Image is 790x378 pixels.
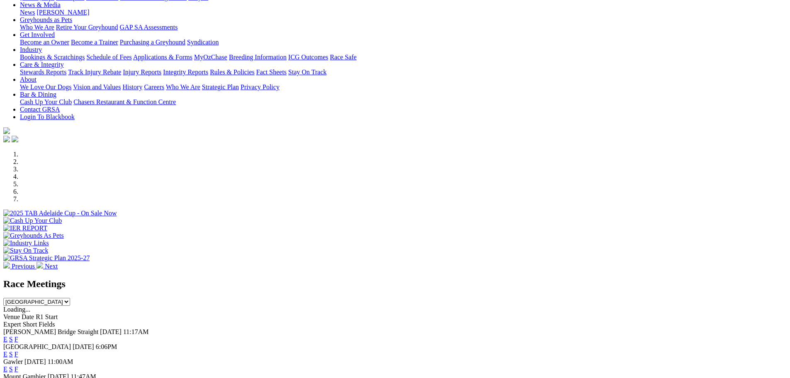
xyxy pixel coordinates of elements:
span: Gawler [3,358,23,365]
img: Stay On Track [3,247,48,254]
a: S [9,366,13,373]
span: Next [45,263,58,270]
a: Syndication [187,39,219,46]
a: Get Involved [20,31,55,38]
a: S [9,336,13,343]
span: [DATE] [73,343,94,350]
a: Privacy Policy [241,83,280,90]
a: News & Media [20,1,61,8]
a: Bookings & Scratchings [20,54,85,61]
a: Contact GRSA [20,106,60,113]
a: Strategic Plan [202,83,239,90]
a: Become an Owner [20,39,69,46]
a: Stay On Track [288,68,326,76]
div: Care & Integrity [20,68,787,76]
span: 6:06PM [96,343,117,350]
a: E [3,351,7,358]
a: Injury Reports [123,68,161,76]
img: chevron-left-pager-white.svg [3,262,10,268]
img: twitter.svg [12,136,18,142]
a: Who We Are [20,24,54,31]
img: chevron-right-pager-white.svg [36,262,43,268]
span: Expert [3,321,21,328]
a: Schedule of Fees [86,54,131,61]
img: logo-grsa-white.png [3,127,10,134]
a: GAP SA Assessments [120,24,178,31]
a: Next [36,263,58,270]
a: News [20,9,35,16]
img: Greyhounds As Pets [3,232,64,239]
a: E [3,366,7,373]
a: Purchasing a Greyhound [120,39,185,46]
span: 11:00AM [48,358,73,365]
span: [DATE] [100,328,122,335]
div: News & Media [20,9,787,16]
a: About [20,76,36,83]
span: [PERSON_NAME] Bridge Straight [3,328,98,335]
a: Previous [3,263,36,270]
a: MyOzChase [194,54,227,61]
a: Track Injury Rebate [68,68,121,76]
span: [GEOGRAPHIC_DATA] [3,343,71,350]
a: F [15,366,18,373]
div: Industry [20,54,787,61]
span: Loading... [3,306,30,313]
h2: Race Meetings [3,278,787,290]
a: Breeding Information [229,54,287,61]
a: History [122,83,142,90]
img: Industry Links [3,239,49,247]
div: Greyhounds as Pets [20,24,787,31]
a: S [9,351,13,358]
span: 11:17AM [123,328,149,335]
a: Race Safe [330,54,356,61]
span: Fields [39,321,55,328]
a: Industry [20,46,42,53]
a: ICG Outcomes [288,54,328,61]
span: Short [23,321,37,328]
img: GRSA Strategic Plan 2025-27 [3,254,90,262]
img: IER REPORT [3,224,47,232]
span: Previous [12,263,35,270]
img: facebook.svg [3,136,10,142]
img: 2025 TAB Adelaide Cup - On Sale Now [3,210,117,217]
a: Integrity Reports [163,68,208,76]
a: Greyhounds as Pets [20,16,72,23]
a: Retire Your Greyhound [56,24,118,31]
a: Stewards Reports [20,68,66,76]
img: Cash Up Your Club [3,217,62,224]
a: Who We Are [166,83,200,90]
div: Bar & Dining [20,98,787,106]
a: [PERSON_NAME] [36,9,89,16]
span: Venue [3,313,20,320]
a: Cash Up Your Club [20,98,72,105]
a: Chasers Restaurant & Function Centre [73,98,176,105]
span: R1 Start [36,313,58,320]
span: [DATE] [24,358,46,365]
a: E [3,336,7,343]
a: Care & Integrity [20,61,64,68]
a: Applications & Forms [133,54,192,61]
a: Rules & Policies [210,68,255,76]
a: Login To Blackbook [20,113,75,120]
a: We Love Our Dogs [20,83,71,90]
a: Become a Trainer [71,39,118,46]
span: Date [22,313,34,320]
a: Vision and Values [73,83,121,90]
a: Bar & Dining [20,91,56,98]
div: Get Involved [20,39,787,46]
a: Careers [144,83,164,90]
a: F [15,351,18,358]
a: F [15,336,18,343]
a: Fact Sheets [256,68,287,76]
div: About [20,83,787,91]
